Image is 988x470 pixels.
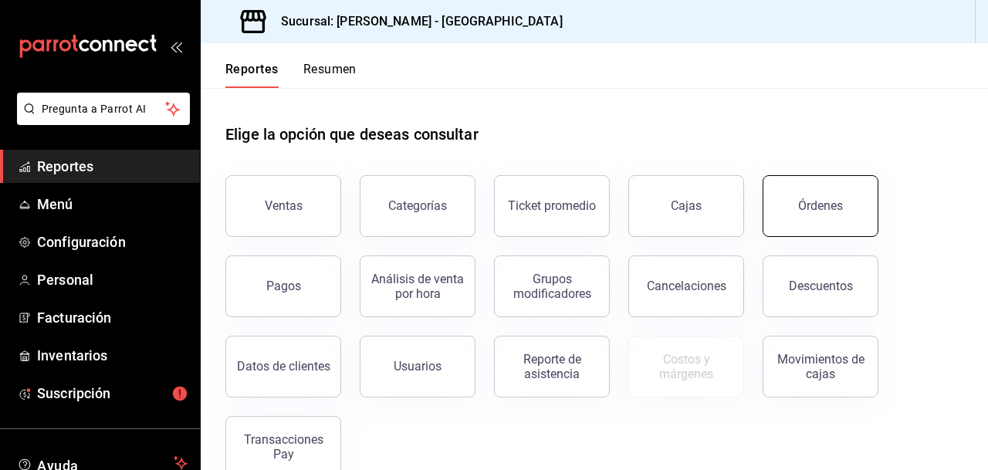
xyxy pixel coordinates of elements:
[628,336,744,397] button: Contrata inventarios para ver este reporte
[235,432,331,462] div: Transacciones Pay
[225,255,341,317] button: Pagos
[789,279,853,293] div: Descuentos
[225,62,357,88] div: navigation tabs
[225,62,279,88] button: Reportes
[225,175,341,237] button: Ventas
[394,359,442,374] div: Usuarios
[37,383,188,404] span: Suscripción
[37,194,188,215] span: Menú
[370,272,465,301] div: Análisis de venta por hora
[494,336,610,397] button: Reporte de asistencia
[798,198,843,213] div: Órdenes
[508,198,596,213] div: Ticket promedio
[763,336,878,397] button: Movimientos de cajas
[763,175,878,237] button: Órdenes
[37,269,188,290] span: Personal
[360,175,475,237] button: Categorías
[225,336,341,397] button: Datos de clientes
[494,255,610,317] button: Grupos modificadores
[37,307,188,328] span: Facturación
[360,336,475,397] button: Usuarios
[360,255,475,317] button: Análisis de venta por hora
[763,255,878,317] button: Descuentos
[303,62,357,88] button: Resumen
[265,198,303,213] div: Ventas
[225,123,479,146] h1: Elige la opción que deseas consultar
[773,352,868,381] div: Movimientos de cajas
[504,352,600,381] div: Reporte de asistencia
[504,272,600,301] div: Grupos modificadores
[17,93,190,125] button: Pregunta a Parrot AI
[37,345,188,366] span: Inventarios
[494,175,610,237] button: Ticket promedio
[628,255,744,317] button: Cancelaciones
[638,352,734,381] div: Costos y márgenes
[388,198,447,213] div: Categorías
[11,112,190,128] a: Pregunta a Parrot AI
[42,101,166,117] span: Pregunta a Parrot AI
[170,40,182,52] button: open_drawer_menu
[269,12,563,31] h3: Sucursal: [PERSON_NAME] - [GEOGRAPHIC_DATA]
[671,198,702,213] div: Cajas
[37,156,188,177] span: Reportes
[628,175,744,237] button: Cajas
[647,279,726,293] div: Cancelaciones
[237,359,330,374] div: Datos de clientes
[37,232,188,252] span: Configuración
[266,279,301,293] div: Pagos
